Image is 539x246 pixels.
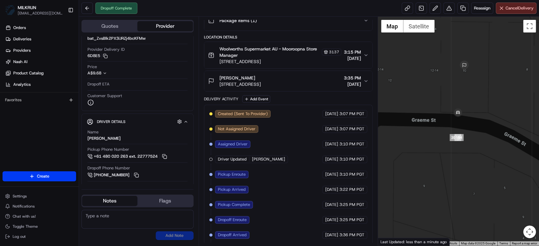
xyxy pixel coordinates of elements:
span: 3:07 PM PGT [339,111,364,117]
span: [STREET_ADDRESS] [219,81,261,87]
button: Quotes [82,21,137,31]
span: Created (Sent To Provider) [218,111,268,117]
span: Chat with us! [13,214,36,219]
span: [PHONE_NUMBER] [94,172,129,178]
span: Not Assigned Driver [218,126,255,132]
span: Driver Updated [218,156,247,162]
button: Show street map [381,20,403,32]
span: bat_ZvsBlk2PX3iJRZj4bcKFMw [87,36,146,41]
span: Dropoff Phone Number [87,165,130,171]
span: [DATE] [325,202,338,208]
span: 3:35 PM [344,75,361,81]
a: +61 480 020 263 ext. 22777524 [87,153,168,160]
a: Deliveries [3,34,79,44]
a: Terms (opens in new tab) [499,242,508,245]
button: Show satellite imagery [403,20,434,32]
span: [DATE] [325,172,338,177]
button: Notifications [3,202,76,211]
span: [DATE] [325,141,338,147]
span: Customer Support [87,93,122,99]
a: Providers [3,45,79,56]
span: 3:15 PM [344,49,361,55]
button: A$9.68 [87,70,143,76]
span: Log out [13,234,26,239]
span: Map data ©2025 Google [461,242,495,245]
span: Create [37,173,49,179]
span: Toggle Theme [13,224,38,229]
a: Analytics [3,79,79,90]
span: Dropoff Enroute [218,217,247,223]
span: Pickup Phone Number [87,147,129,152]
a: Report a map error [512,242,537,245]
span: [STREET_ADDRESS] [219,58,341,65]
a: Product Catalog [3,68,79,78]
button: Map camera controls [523,225,536,238]
span: Provider Delivery ID [87,47,125,52]
span: 3:36 PM PGT [339,232,364,238]
span: [DATE] [325,232,338,238]
span: [DATE] [325,111,338,117]
div: [PERSON_NAME] [87,136,121,141]
span: Orders [13,25,26,31]
a: [PHONE_NUMBER] [87,172,140,179]
button: CancelDelivery [496,3,536,14]
button: Create [3,171,76,181]
div: Favorites [3,95,76,105]
span: Nash AI [13,59,27,65]
button: Chat with us! [3,212,76,221]
div: Delivery Activity [204,97,238,102]
button: Reassign [471,3,493,14]
a: Nash AI [3,57,79,67]
span: Tip [87,184,93,190]
span: Cancel Delivery [506,5,534,11]
span: [DATE] [325,187,338,192]
span: Settings [13,194,27,199]
span: MILKRUN [18,4,36,11]
button: [PERSON_NAME][STREET_ADDRESS]3:35 PM[DATE] [204,71,372,91]
div: Last Updated: less than a minute ago [378,238,450,246]
span: Woolworths Supermarket AU - Mooroopna Store Manager [219,46,320,58]
button: Driver Details [87,116,188,127]
span: 3:10 PM PGT [339,141,364,147]
span: 3137 [329,50,339,55]
span: Pickup Enroute [218,172,246,177]
span: Name [87,129,99,135]
span: Dropoff Arrived [218,232,247,238]
span: [DATE] [344,81,361,87]
button: Notes [82,196,137,206]
span: [DATE] [325,217,338,223]
span: [DATE] [325,156,338,162]
span: Assigned Driver [218,141,248,147]
button: Package Items (1) [204,10,372,31]
button: [EMAIL_ADDRESS][DOMAIN_NAME] [18,11,63,16]
a: Orders [3,23,79,33]
span: Analytics [13,82,31,87]
button: Add Event [242,95,270,103]
span: 3:10 PM PGT [339,172,364,177]
span: Reassign [474,5,490,11]
button: Provider [137,21,193,31]
button: Log out [3,232,76,241]
span: 3:25 PM PGT [339,202,364,208]
span: Dropoff ETA [87,81,110,87]
button: 6D8E5 [87,53,108,59]
img: Google [380,237,400,246]
div: 15 [454,134,461,141]
span: 3:25 PM PGT [339,217,364,223]
span: Pickup Arrived [218,187,246,192]
span: +61 480 020 263 ext. 22777524 [94,154,158,159]
span: Providers [13,48,31,53]
span: [PERSON_NAME] [252,156,285,162]
div: Location Details [204,35,373,40]
button: Settings [3,192,76,201]
span: [DATE] [325,126,338,132]
button: Toggle Theme [3,222,76,231]
button: Woolworths Supermarket AU - Mooroopna Store Manager3137[STREET_ADDRESS]3:15 PM[DATE] [204,42,372,68]
span: 3:10 PM PGT [339,156,364,162]
span: Pickup Complete [218,202,250,208]
span: 3:22 PM PGT [339,187,364,192]
button: Flags [137,196,193,206]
